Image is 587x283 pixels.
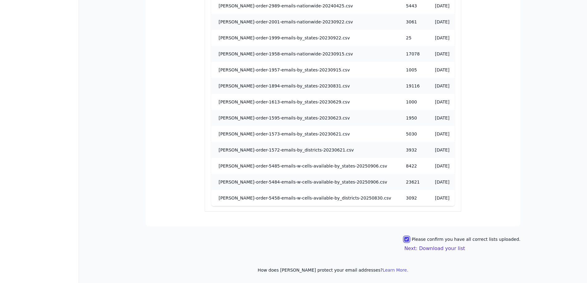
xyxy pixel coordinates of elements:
label: Please confirm you have all correct lists uploaded. [412,236,520,242]
td: [PERSON_NAME]-order-2001-emails-nationwide-20230922.csv [211,14,399,30]
td: [PERSON_NAME]-order-1573-emails-by_states-20230621.csv [211,126,399,142]
td: [DATE] [428,94,467,110]
td: 1005 [399,62,428,78]
td: [DATE] [428,14,467,30]
td: 3932 [399,142,428,158]
td: [PERSON_NAME]-order-1572-emails-by_districts-20230621.csv [211,142,399,158]
td: 3061 [399,14,428,30]
td: 3092 [399,190,428,206]
td: 23621 [399,174,428,190]
td: [PERSON_NAME]-order-1613-emails-by_states-20230629.csv [211,94,399,110]
td: 8422 [399,158,428,174]
td: 5030 [399,126,428,142]
td: [DATE] [428,142,467,158]
td: 19116 [399,78,428,94]
td: [PERSON_NAME]-order-1957-emails-by_states-20230915.csv [211,62,399,78]
td: [PERSON_NAME]-order-1999-emails-by_states-20230922.csv [211,30,399,46]
td: [PERSON_NAME]-order-1894-emails-by_states-20230831.csv [211,78,399,94]
td: [DATE] [428,126,467,142]
td: [PERSON_NAME]-order-5485-emails-w-cells-available-by_states-20250906.csv [211,158,399,174]
td: 25 [399,30,428,46]
td: [PERSON_NAME]-order-5484-emails-w-cells-available-by_states-20250906.csv [211,174,399,190]
td: 17078 [399,46,428,62]
td: 1950 [399,110,428,126]
td: [DATE] [428,158,467,174]
td: [DATE] [428,62,467,78]
td: [PERSON_NAME]-order-1595-emails-by_states-20230623.csv [211,110,399,126]
td: [DATE] [428,78,467,94]
td: [PERSON_NAME]-order-1958-emails-nationwide-20230915.csv [211,46,399,62]
td: [PERSON_NAME]-order-5458-emails-w-cells-available-by_districts-20250830.csv [211,190,399,206]
td: [DATE] [428,110,467,126]
p: How does [PERSON_NAME] protect your email addresses? [146,267,520,273]
td: [DATE] [428,190,467,206]
button: Learn More. [383,267,408,273]
button: Next: Download your list [404,245,465,252]
td: [DATE] [428,30,467,46]
td: 1000 [399,94,428,110]
td: [DATE] [428,174,467,190]
td: [DATE] [428,46,467,62]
